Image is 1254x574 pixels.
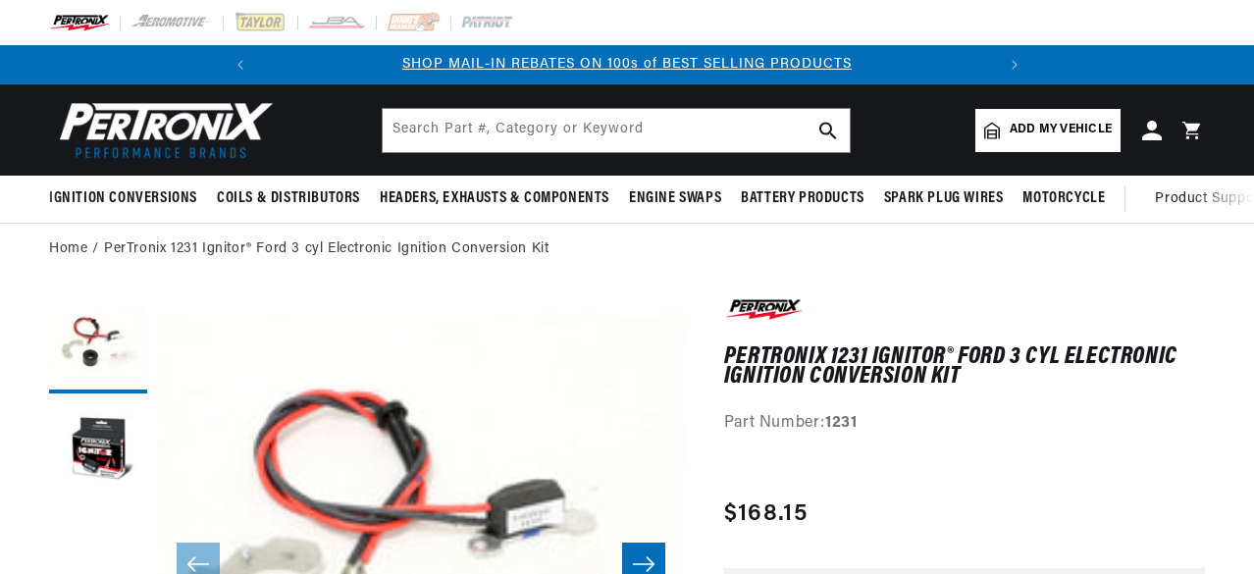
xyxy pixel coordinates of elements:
[260,54,995,76] div: Announcement
[217,188,360,209] span: Coils & Distributors
[724,496,808,532] span: $168.15
[724,411,1205,437] div: Part Number:
[49,96,275,164] img: Pertronix
[995,45,1034,84] button: Translation missing: en.sections.announcements.next_announcement
[380,188,609,209] span: Headers, Exhausts & Components
[221,45,260,84] button: Translation missing: en.sections.announcements.previous_announcement
[49,403,147,501] button: Load image 2 in gallery view
[1013,176,1115,222] summary: Motorcycle
[741,188,864,209] span: Battery Products
[619,176,731,222] summary: Engine Swaps
[884,188,1004,209] span: Spark Plug Wires
[731,176,874,222] summary: Battery Products
[825,415,857,431] strong: 1231
[207,176,370,222] summary: Coils & Distributors
[49,176,207,222] summary: Ignition Conversions
[874,176,1014,222] summary: Spark Plug Wires
[975,109,1121,152] a: Add my vehicle
[49,238,1205,260] nav: breadcrumbs
[49,238,87,260] a: Home
[383,109,850,152] input: Search Part #, Category or Keyword
[260,54,995,76] div: 1 of 2
[1010,121,1112,139] span: Add my vehicle
[807,109,850,152] button: search button
[629,188,721,209] span: Engine Swaps
[370,176,619,222] summary: Headers, Exhausts & Components
[49,295,147,393] button: Load image 1 in gallery view
[104,238,549,260] a: PerTronix 1231 Ignitor® Ford 3 cyl Electronic Ignition Conversion Kit
[1022,188,1105,209] span: Motorcycle
[724,347,1205,388] h1: PerTronix 1231 Ignitor® Ford 3 cyl Electronic Ignition Conversion Kit
[49,188,197,209] span: Ignition Conversions
[402,57,852,72] a: SHOP MAIL-IN REBATES ON 100s of BEST SELLING PRODUCTS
